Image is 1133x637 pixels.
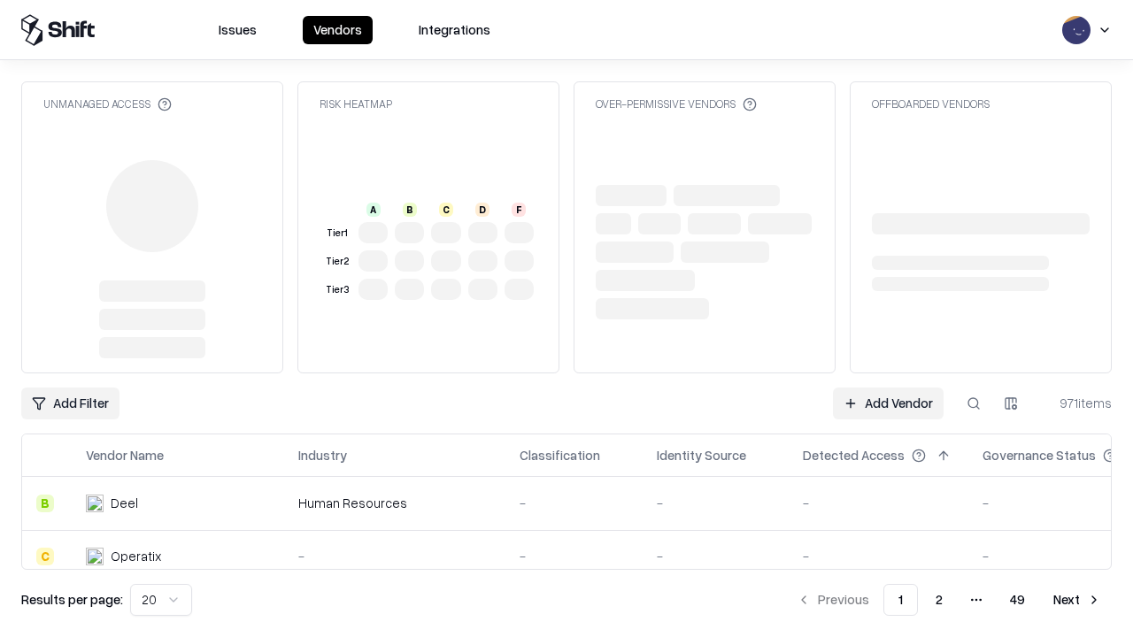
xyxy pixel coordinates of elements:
img: Operatix [86,548,104,565]
p: Results per page: [21,590,123,609]
button: 2 [921,584,957,616]
div: - [298,547,491,565]
div: - [803,494,954,512]
div: - [803,547,954,565]
div: Unmanaged Access [43,96,172,111]
div: F [512,203,526,217]
div: D [475,203,489,217]
div: Vendor Name [86,446,164,464]
nav: pagination [786,584,1112,616]
img: Deel [86,495,104,512]
div: A [366,203,381,217]
div: B [403,203,417,217]
button: Add Filter [21,388,119,419]
div: C [36,548,54,565]
button: 1 [883,584,918,616]
div: - [657,494,775,512]
div: C [439,203,453,217]
div: B [36,495,54,512]
div: - [657,547,775,565]
button: 49 [996,584,1039,616]
div: Over-Permissive Vendors [596,96,757,111]
div: Tier 3 [323,282,351,297]
div: Classification [520,446,600,464]
a: Add Vendor [833,388,944,419]
button: Vendors [303,16,373,44]
button: Next [1043,584,1112,616]
div: Detected Access [803,446,905,464]
div: Risk Heatmap [320,96,392,111]
div: 971 items [1041,394,1112,412]
div: Governance Status [983,446,1096,464]
div: Human Resources [298,494,491,512]
div: Offboarded Vendors [872,96,990,111]
div: Tier 2 [323,254,351,269]
div: Tier 1 [323,226,351,241]
div: Industry [298,446,347,464]
div: - [520,547,628,565]
div: Identity Source [657,446,746,464]
button: Issues [208,16,267,44]
div: Deel [111,494,138,512]
button: Integrations [408,16,501,44]
div: - [520,494,628,512]
div: Operatix [111,547,161,565]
